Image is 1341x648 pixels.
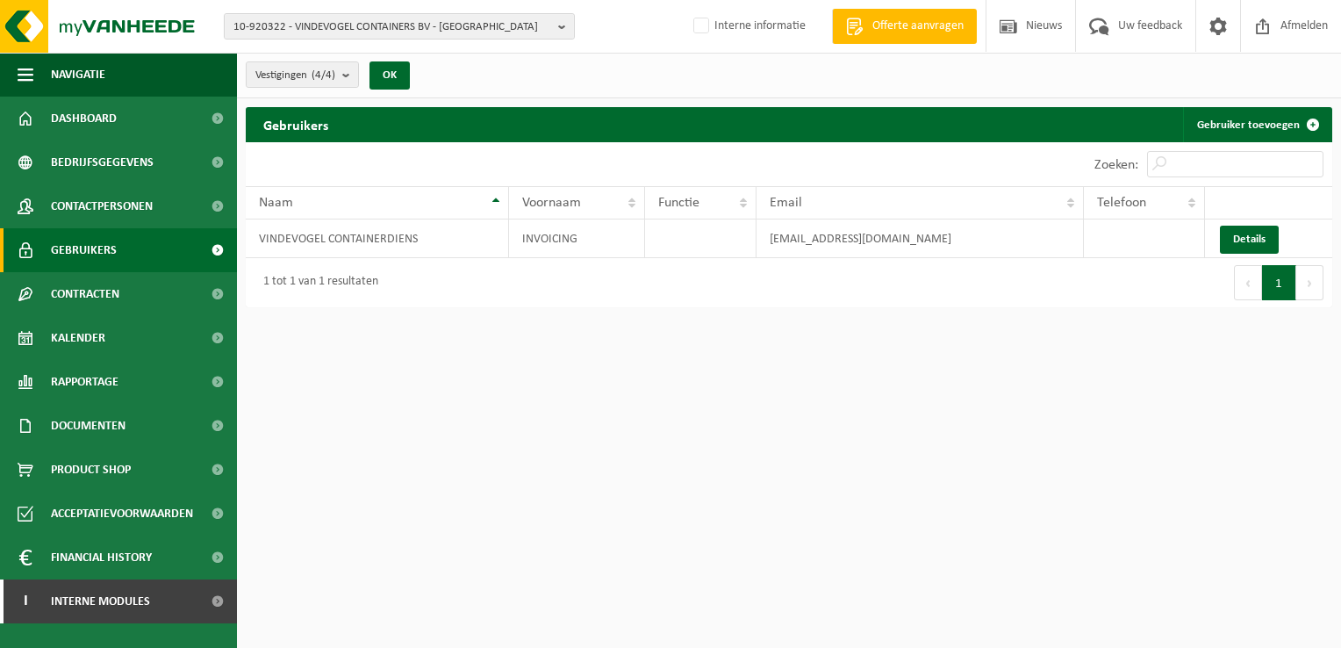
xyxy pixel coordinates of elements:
span: Voornaam [522,196,581,210]
span: Gebruikers [51,228,117,272]
span: Email [770,196,802,210]
span: Offerte aanvragen [868,18,968,35]
a: Offerte aanvragen [832,9,977,44]
button: 1 [1262,265,1296,300]
span: Interne modules [51,580,150,623]
span: Navigatie [51,53,105,97]
span: Telefoon [1097,196,1146,210]
span: Naam [259,196,293,210]
label: Interne informatie [690,13,806,40]
span: Acceptatievoorwaarden [51,492,193,536]
a: Gebruiker toevoegen [1183,107,1330,142]
span: Contactpersonen [51,184,153,228]
button: Vestigingen(4/4) [246,61,359,88]
button: 10-920322 - VINDEVOGEL CONTAINERS BV - [GEOGRAPHIC_DATA] [224,13,575,40]
span: Financial History [51,536,152,580]
span: Product Shop [51,448,131,492]
button: Previous [1234,265,1262,300]
span: Bedrijfsgegevens [51,140,154,184]
td: VINDEVOGEL CONTAINERDIENS [246,220,509,258]
span: Rapportage [51,360,118,404]
span: Contracten [51,272,119,316]
count: (4/4) [312,69,335,81]
button: OK [369,61,410,90]
span: 10-920322 - VINDEVOGEL CONTAINERS BV - [GEOGRAPHIC_DATA] [233,14,551,40]
td: INVOICING [509,220,645,258]
label: Zoeken: [1094,158,1138,172]
button: Next [1296,265,1323,300]
span: I [18,580,33,623]
span: Kalender [51,316,105,360]
div: 1 tot 1 van 1 resultaten [255,267,378,299]
h2: Gebruikers [246,107,346,141]
span: Dashboard [51,97,117,140]
span: Vestigingen [255,62,335,89]
td: [EMAIL_ADDRESS][DOMAIN_NAME] [757,220,1084,258]
a: Details [1220,226,1279,254]
span: Documenten [51,404,125,448]
span: Functie [658,196,699,210]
